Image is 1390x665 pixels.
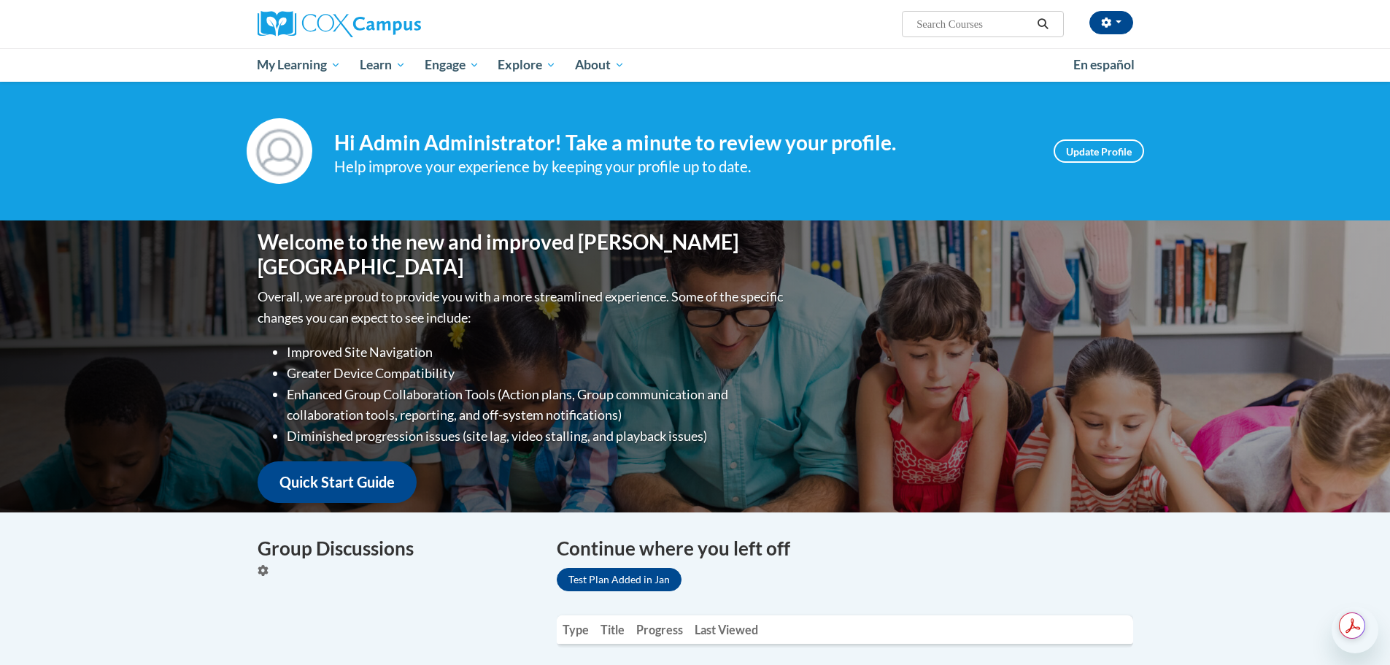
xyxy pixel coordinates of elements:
span: About [575,56,625,74]
a: Quick Start Guide [258,461,417,503]
div: Main menu [236,48,1155,82]
a: Explore [488,48,565,82]
h4: Group Discussions [258,534,535,563]
li: Improved Site Navigation [287,342,787,363]
i:  [1036,19,1049,30]
a: About [565,48,634,82]
a: Cox Campus [258,11,535,37]
h4: Hi Admin Administrator! Take a minute to review your profile. [334,131,1032,155]
p: Overall, we are proud to provide you with a more streamlined experience. Some of the specific cha... [258,286,787,328]
button: Account Settings [1089,11,1133,34]
img: Cox Campus [258,11,421,37]
span: Explore [498,56,556,74]
h4: Continue where you left off [557,534,1133,563]
a: My Learning [248,48,351,82]
input: Search Courses [915,15,1032,33]
img: Profile Image [247,118,312,184]
a: Test Plan Added in Jan [557,568,682,591]
li: Diminished progression issues (site lag, video stalling, and playback issues) [287,426,787,447]
h1: Welcome to the new and improved [PERSON_NAME][GEOGRAPHIC_DATA] [258,230,787,279]
iframe: Button to launch messaging window [1332,607,1378,653]
th: Last Viewed [689,615,764,644]
a: Update Profile [1054,139,1144,163]
th: Type [557,615,595,644]
li: Greater Device Compatibility [287,363,787,384]
a: En español [1064,50,1144,80]
th: Title [595,615,630,644]
span: Learn [360,56,406,74]
button: Search [1032,15,1054,33]
a: Learn [350,48,415,82]
th: Progress [630,615,689,644]
a: Engage [415,48,489,82]
div: Help improve your experience by keeping your profile up to date. [334,155,1032,179]
li: Enhanced Group Collaboration Tools (Action plans, Group communication and collaboration tools, re... [287,384,787,426]
span: My Learning [257,56,341,74]
span: Engage [425,56,479,74]
span: En español [1073,57,1135,72]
